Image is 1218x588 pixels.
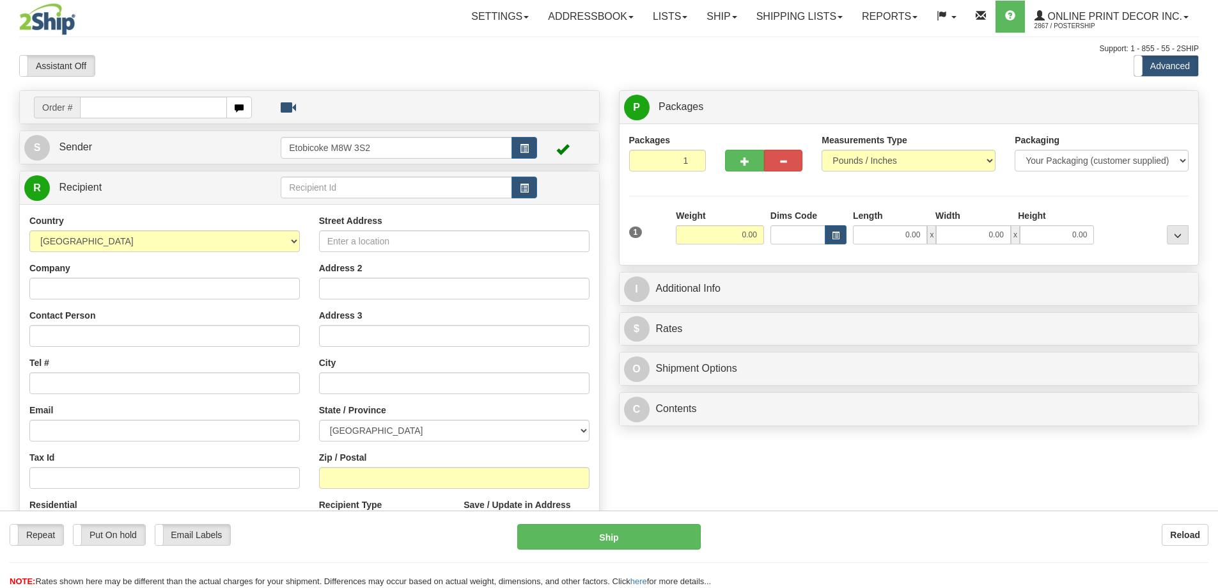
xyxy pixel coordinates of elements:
[1018,209,1046,222] label: Height
[643,1,697,33] a: Lists
[624,356,1194,382] a: OShipment Options
[676,209,705,222] label: Weight
[747,1,852,33] a: Shipping lists
[927,225,936,244] span: x
[1167,225,1189,244] div: ...
[624,95,650,120] span: P
[624,316,1194,342] a: $Rates
[29,498,77,511] label: Residential
[319,356,336,369] label: City
[29,262,70,274] label: Company
[659,101,703,112] span: Packages
[74,525,145,545] label: Put On hold
[19,44,1199,54] div: Support: 1 - 855 - 55 - 2SHIP
[1025,1,1198,33] a: Online Print Decor Inc. 2867 / PosterShip
[1011,225,1020,244] span: x
[59,141,92,152] span: Sender
[1170,530,1200,540] b: Reload
[1015,134,1059,147] label: Packaging
[319,451,367,464] label: Zip / Postal
[1045,11,1182,22] span: Online Print Decor Inc.
[319,309,363,322] label: Address 3
[24,134,281,161] a: S Sender
[20,56,95,76] label: Assistant Off
[822,134,907,147] label: Measurements Type
[319,230,589,252] input: Enter a location
[629,134,671,147] label: Packages
[29,404,53,417] label: Email
[624,396,1194,422] a: CContents
[155,525,230,545] label: Email Labels
[624,94,1194,120] a: P Packages
[770,209,817,222] label: Dims Code
[29,451,54,464] label: Tax Id
[517,524,701,550] button: Ship
[935,209,960,222] label: Width
[624,316,650,342] span: $
[29,356,49,369] label: Tel #
[10,576,35,586] span: NOTE:
[624,397,650,422] span: C
[319,498,382,511] label: Recipient Type
[624,276,1194,302] a: IAdditional Info
[629,226,643,238] span: 1
[29,214,64,227] label: Country
[853,209,883,222] label: Length
[624,356,650,382] span: O
[281,137,512,159] input: Sender Id
[319,404,386,417] label: State / Province
[538,1,643,33] a: Addressbook
[281,177,512,198] input: Recipient Id
[1134,56,1198,76] label: Advanced
[697,1,746,33] a: Ship
[1035,20,1130,33] span: 2867 / PosterShip
[34,97,80,118] span: Order #
[29,309,95,322] label: Contact Person
[464,498,589,524] label: Save / Update in Address Book
[24,175,50,201] span: R
[624,276,650,302] span: I
[852,1,927,33] a: Reports
[10,525,63,545] label: Repeat
[1189,228,1217,359] iframe: chat widget
[630,576,647,586] a: here
[24,135,50,161] span: S
[19,3,75,35] img: logo2867.jpg
[59,182,102,193] span: Recipient
[319,262,363,274] label: Address 2
[319,214,382,227] label: Street Address
[24,175,253,201] a: R Recipient
[1162,524,1208,546] button: Reload
[462,1,538,33] a: Settings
